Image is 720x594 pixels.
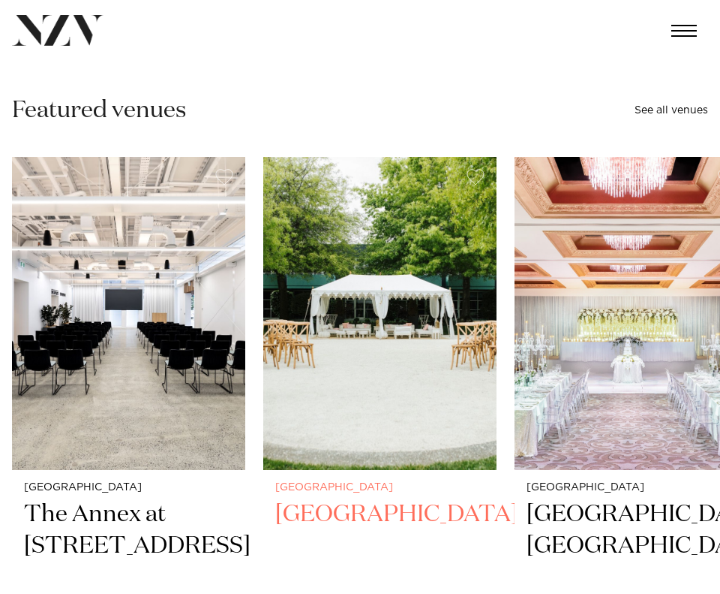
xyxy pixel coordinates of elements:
[12,95,186,127] h2: Featured venues
[275,499,484,593] h2: [GEOGRAPHIC_DATA]
[12,15,103,46] img: nzv-logo.png
[634,105,708,116] a: See all venues
[24,482,233,493] small: [GEOGRAPHIC_DATA]
[24,499,233,593] h2: The Annex at [STREET_ADDRESS]
[275,482,484,493] small: [GEOGRAPHIC_DATA]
